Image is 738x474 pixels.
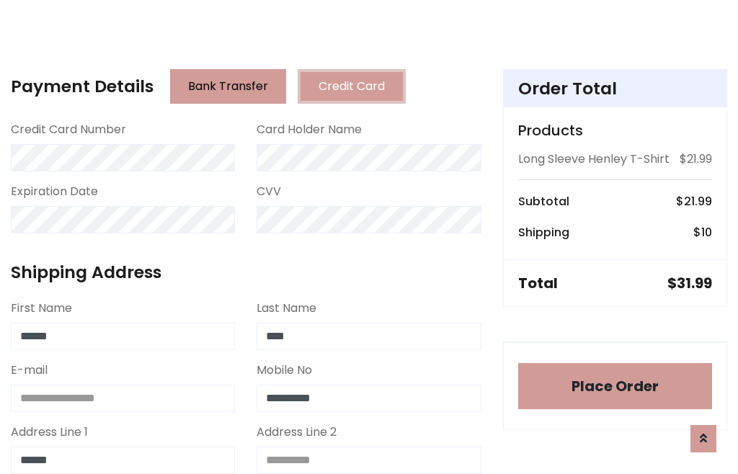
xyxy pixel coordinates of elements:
[257,362,312,379] label: Mobile No
[518,363,712,409] button: Place Order
[257,424,337,441] label: Address Line 2
[257,300,316,317] label: Last Name
[676,194,712,208] h6: $
[667,274,712,292] h5: $
[11,300,72,317] label: First Name
[170,69,286,104] button: Bank Transfer
[518,225,569,239] h6: Shipping
[11,362,48,379] label: E-mail
[518,194,569,208] h6: Subtotal
[298,69,406,104] button: Credit Card
[693,225,712,239] h6: $
[257,121,362,138] label: Card Holder Name
[518,79,712,99] h4: Order Total
[518,122,712,139] h5: Products
[677,273,712,293] span: 31.99
[684,193,712,210] span: 21.99
[11,76,154,97] h4: Payment Details
[11,262,481,282] h4: Shipping Address
[518,151,670,168] p: Long Sleeve Henley T-Shirt
[11,424,88,441] label: Address Line 1
[11,183,98,200] label: Expiration Date
[257,183,281,200] label: CVV
[11,121,126,138] label: Credit Card Number
[518,274,558,292] h5: Total
[701,224,712,241] span: 10
[680,151,712,168] p: $21.99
